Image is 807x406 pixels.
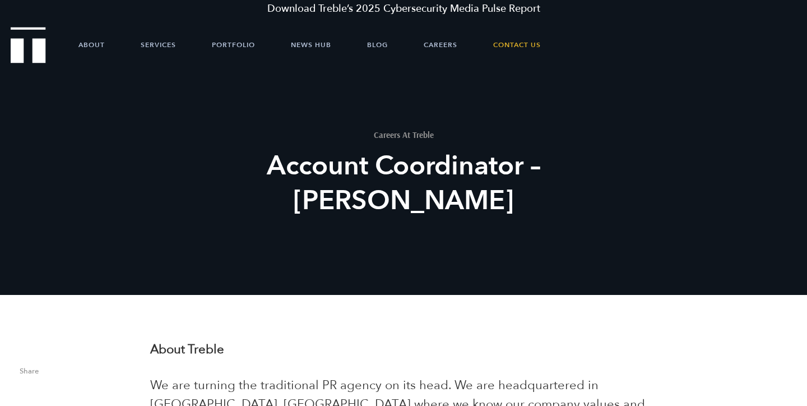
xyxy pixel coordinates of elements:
h2: Account Coordinator – [PERSON_NAME] [197,149,610,218]
span: Share [20,368,133,381]
a: Blog [367,28,388,62]
a: Portfolio [212,28,255,62]
a: Treble Homepage [11,28,45,62]
strong: About Treble [150,341,224,358]
a: Services [141,28,176,62]
h1: Careers At Treble [197,131,610,139]
a: Careers [424,28,457,62]
a: About [78,28,105,62]
img: Treble logo [11,27,46,63]
a: News Hub [291,28,331,62]
a: Contact Us [493,28,541,62]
